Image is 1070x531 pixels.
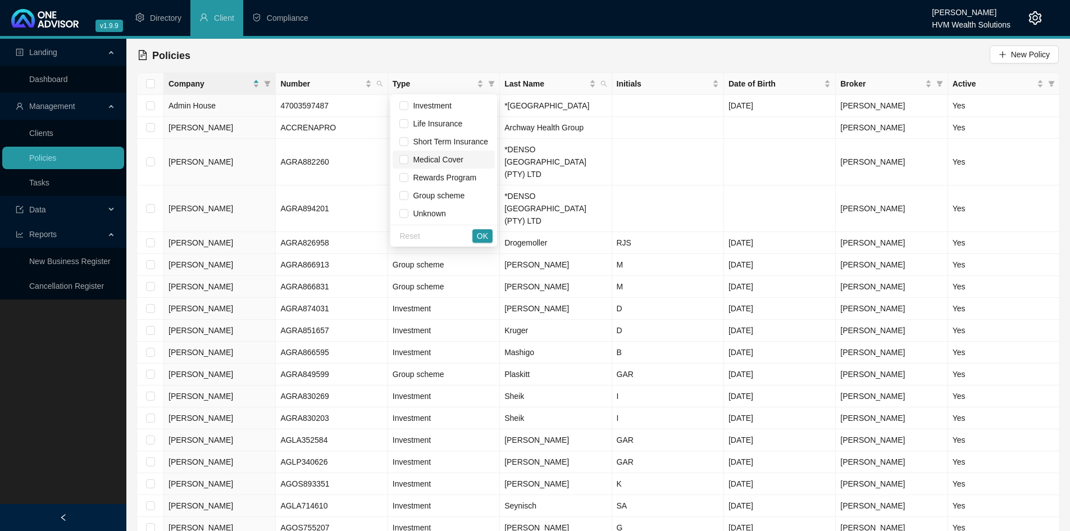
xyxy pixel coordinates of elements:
span: [PERSON_NAME] [169,282,233,291]
a: Cancellation Register [29,282,104,291]
span: Unknown [408,209,445,218]
span: file-text [138,50,148,60]
span: New Policy [1011,48,1050,61]
span: AGLP340626 [280,457,327,466]
span: [PERSON_NAME] [840,479,905,488]
a: Dashboard [29,75,68,84]
span: [PERSON_NAME] [840,392,905,401]
td: Kruger [500,320,612,342]
span: Investment [393,304,431,313]
td: [DATE] [724,95,836,117]
span: v1.9.9 [95,20,123,32]
td: Yes [948,254,1060,276]
td: [PERSON_NAME] [500,429,612,451]
div: [PERSON_NAME] [932,3,1010,15]
td: Yes [948,451,1060,473]
span: [PERSON_NAME] [169,238,233,247]
a: New Business Register [29,257,111,266]
th: Broker [836,73,948,95]
span: [PERSON_NAME] [840,457,905,466]
span: Group scheme [393,260,444,269]
td: D [612,320,724,342]
span: [PERSON_NAME] [169,326,233,335]
td: Yes [948,232,1060,254]
span: profile [16,48,24,56]
span: Investment [393,479,431,488]
span: [PERSON_NAME] [169,260,233,269]
span: [PERSON_NAME] [840,348,905,357]
span: Group scheme [393,282,444,291]
span: [PERSON_NAME] [840,304,905,313]
span: Active [953,78,1035,90]
span: AGLA352584 [280,435,327,444]
td: Yes [948,95,1060,117]
td: Yes [948,276,1060,298]
td: Plaskitt [500,364,612,385]
span: [PERSON_NAME] [169,204,233,213]
span: Group scheme [393,370,444,379]
td: [DATE] [724,276,836,298]
span: Broker [840,78,922,90]
td: GAR [612,364,724,385]
td: [PERSON_NAME] [500,473,612,495]
span: Investment [393,326,431,335]
span: [PERSON_NAME] [840,370,905,379]
span: AGRA866595 [280,348,329,357]
span: filter [488,80,495,87]
span: Short Term Insurance [408,137,488,146]
td: Yes [948,298,1060,320]
span: AGRA894201 [280,204,329,213]
span: Group scheme [408,191,465,200]
td: *DENSO [GEOGRAPHIC_DATA] (PTY) LTD [500,185,612,232]
span: Last Name [504,78,586,90]
td: Drogemoller [500,232,612,254]
td: [DATE] [724,495,836,517]
span: Investment [393,501,431,510]
td: Yes [948,117,1060,139]
td: Mashigo [500,342,612,364]
span: safety [252,13,261,22]
span: Reports [29,230,57,239]
a: Tasks [29,178,49,187]
span: [PERSON_NAME] [840,282,905,291]
span: Compliance [267,13,308,22]
span: [PERSON_NAME] [169,435,233,444]
span: Investment [393,392,431,401]
td: K [612,473,724,495]
td: [PERSON_NAME] [500,254,612,276]
span: Investment [393,435,431,444]
span: [PERSON_NAME] [169,392,233,401]
td: Yes [948,342,1060,364]
td: [DATE] [724,473,836,495]
td: GAR [612,451,724,473]
span: AGRA851657 [280,326,329,335]
span: plus [999,51,1007,58]
span: Management [29,102,75,111]
span: Data [29,205,46,214]
span: filter [262,75,273,92]
span: Policies [152,50,190,61]
span: left [60,514,67,521]
span: ACCRENAPRO [280,123,336,132]
td: Yes [948,495,1060,517]
span: OK [477,230,488,242]
td: *DENSO [GEOGRAPHIC_DATA] (PTY) LTD [500,139,612,185]
img: 2df55531c6924b55f21c4cf5d4484680-logo-light.svg [11,9,79,28]
td: Yes [948,139,1060,185]
span: [PERSON_NAME] [169,457,233,466]
span: import [16,206,24,214]
span: [PERSON_NAME] [840,238,905,247]
span: Medical Cover [408,155,463,164]
span: [PERSON_NAME] [169,157,233,166]
td: [DATE] [724,232,836,254]
span: AGRA830203 [280,414,329,423]
td: Seynisch [500,495,612,517]
span: AGRA874031 [280,304,329,313]
span: [PERSON_NAME] [169,348,233,357]
td: Archway Health Group [500,117,612,139]
span: [PERSON_NAME] [169,414,233,423]
span: Number [280,78,362,90]
th: Number [276,73,388,95]
span: AGRA826958 [280,238,329,247]
td: M [612,254,724,276]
